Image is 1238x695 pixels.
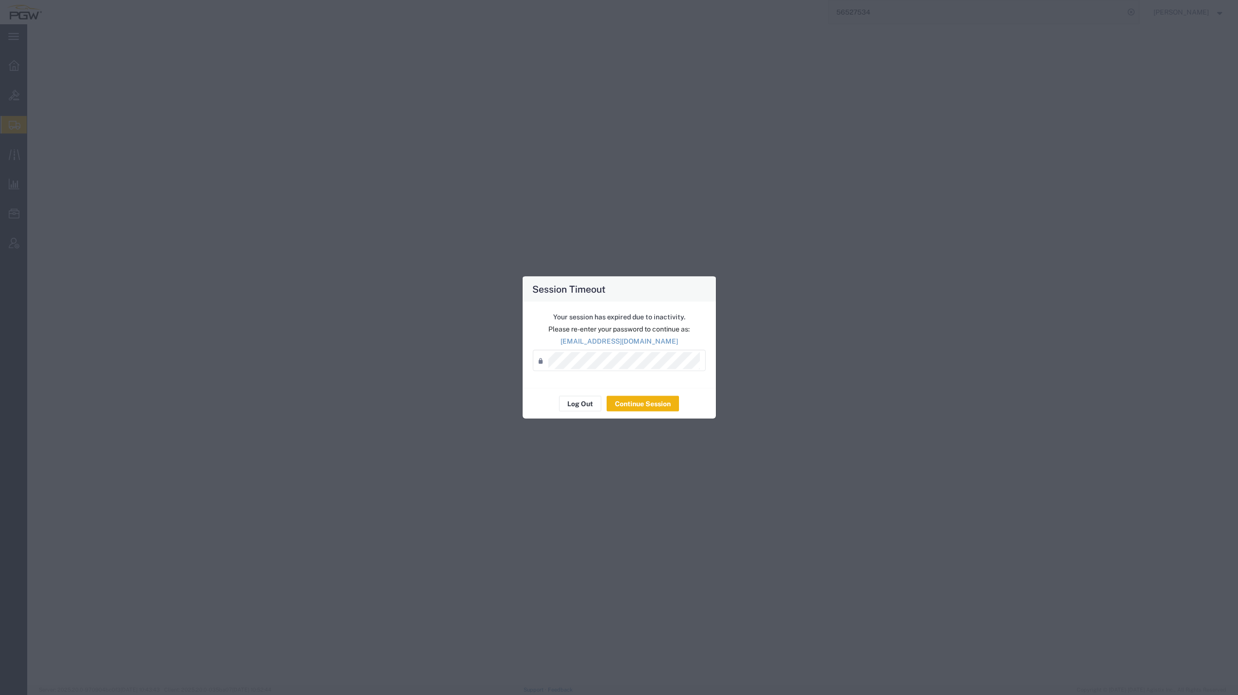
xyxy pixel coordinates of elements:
p: [EMAIL_ADDRESS][DOMAIN_NAME] [533,336,706,347]
p: Please re-enter your password to continue as: [533,324,706,334]
h4: Session Timeout [532,282,606,296]
button: Continue Session [607,396,679,412]
p: Your session has expired due to inactivity. [533,312,706,322]
button: Log Out [559,396,601,412]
